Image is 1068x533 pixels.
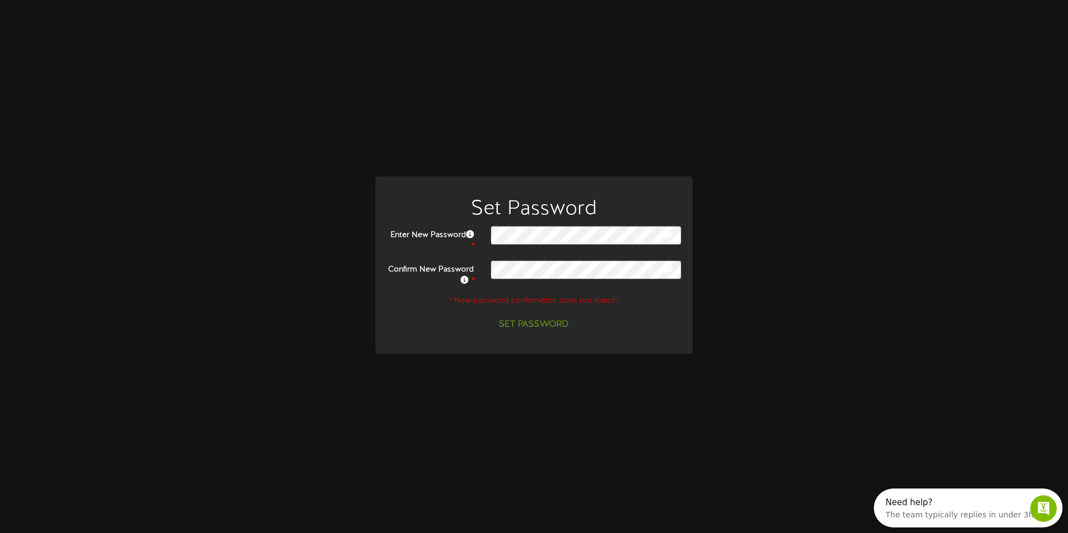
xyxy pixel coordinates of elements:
div: Need help? [12,9,160,18]
button: Set Password [492,315,575,334]
label: Enter New Password [378,226,482,252]
span: * New password confirmation does not match. [449,297,619,305]
iframe: Intercom live chat discovery launcher [874,488,1062,527]
div: Open Intercom Messenger [4,4,192,35]
div: The team typically replies in under 3h [12,18,160,30]
label: Confirm New Password [378,260,482,287]
iframe: Intercom live chat [1030,495,1057,522]
h1: Set Password [378,199,690,221]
